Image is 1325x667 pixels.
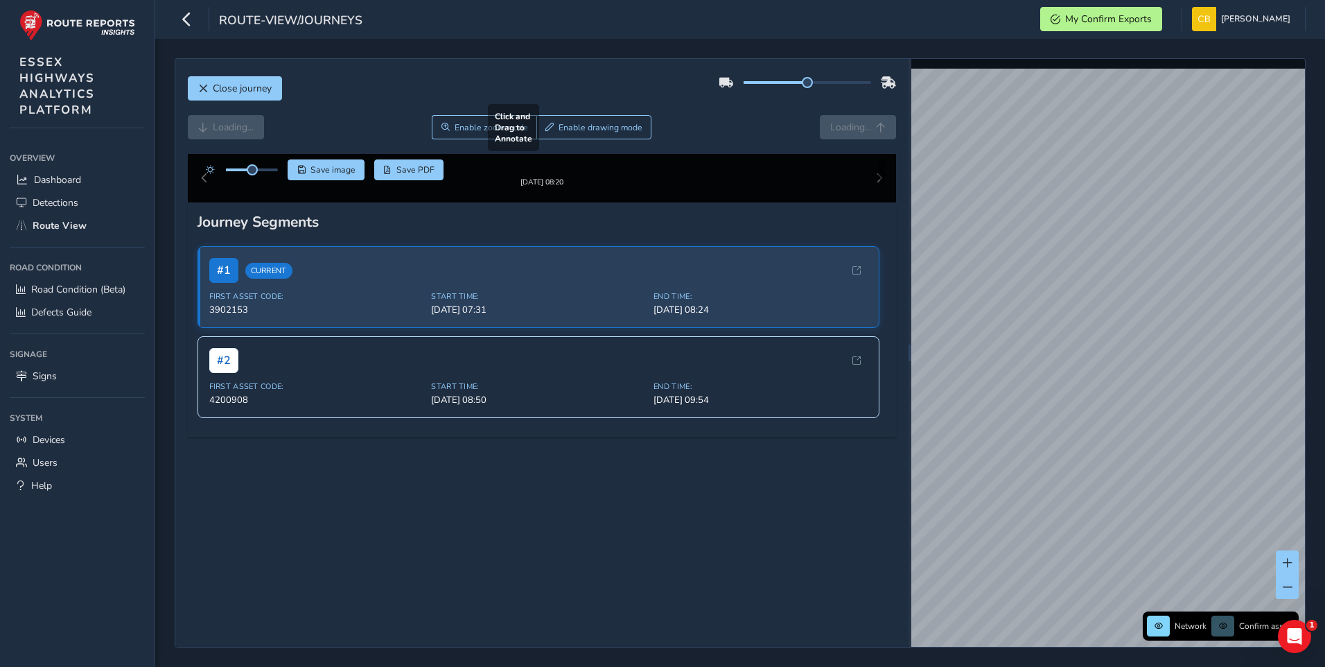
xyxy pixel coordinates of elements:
[245,274,292,290] span: Current
[10,191,145,214] a: Detections
[31,283,125,296] span: Road Condition (Beta)
[431,392,645,403] span: Start Time:
[10,344,145,365] div: Signage
[374,159,444,180] button: PDF
[33,196,78,209] span: Detections
[1192,7,1216,31] img: diamond-layout
[209,392,423,403] span: First Asset Code:
[19,10,135,41] img: rr logo
[1175,621,1206,632] span: Network
[431,315,645,327] span: [DATE] 07:31
[10,278,145,301] a: Road Condition (Beta)
[33,433,65,447] span: Devices
[1239,621,1295,632] span: Confirm assets
[209,302,423,313] span: First Asset Code:
[10,451,145,474] a: Users
[1040,7,1162,31] button: My Confirm Exports
[10,408,145,428] div: System
[219,12,362,31] span: route-view/journeys
[455,122,528,133] span: Enable zoom mode
[431,405,645,417] span: [DATE] 08:50
[431,302,645,313] span: Start Time:
[10,168,145,191] a: Dashboard
[1306,620,1317,631] span: 1
[198,223,887,243] div: Journey Segments
[288,159,365,180] button: Save
[10,148,145,168] div: Overview
[209,405,423,417] span: 4200908
[559,122,642,133] span: Enable drawing mode
[33,219,87,232] span: Route View
[500,188,584,198] div: [DATE] 08:20
[209,359,238,384] span: # 2
[1192,7,1295,31] button: [PERSON_NAME]
[209,315,423,327] span: 3902153
[432,115,536,139] button: Zoom
[10,428,145,451] a: Devices
[31,306,91,319] span: Defects Guide
[653,302,868,313] span: End Time:
[310,164,356,175] span: Save image
[10,214,145,237] a: Route View
[396,164,435,175] span: Save PDF
[10,257,145,278] div: Road Condition
[653,392,868,403] span: End Time:
[31,479,52,492] span: Help
[213,82,272,95] span: Close journey
[536,115,652,139] button: Draw
[188,76,282,101] button: Close journey
[19,54,95,118] span: ESSEX HIGHWAYS ANALYTICS PLATFORM
[1221,7,1290,31] span: [PERSON_NAME]
[653,405,868,417] span: [DATE] 09:54
[1278,620,1311,653] iframe: Intercom live chat
[33,370,57,383] span: Signs
[33,456,58,469] span: Users
[10,301,145,324] a: Defects Guide
[500,175,584,188] img: Thumbnail frame
[34,173,81,187] span: Dashboard
[209,269,238,294] span: # 1
[10,365,145,388] a: Signs
[10,474,145,497] a: Help
[653,315,868,327] span: [DATE] 08:24
[1065,12,1152,26] span: My Confirm Exports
